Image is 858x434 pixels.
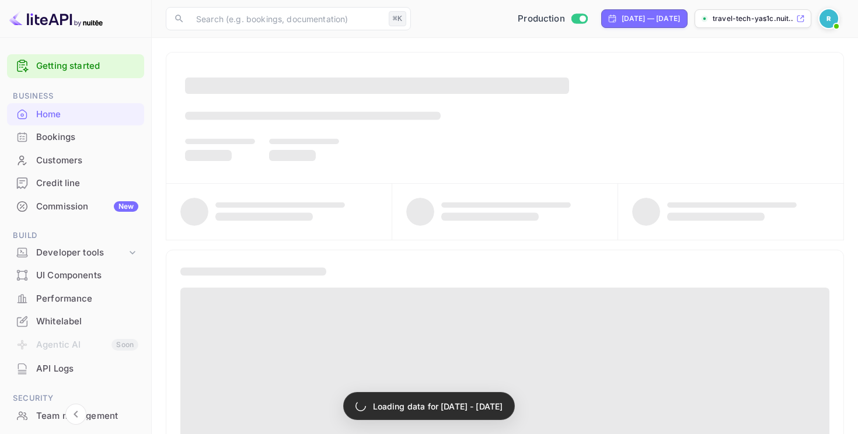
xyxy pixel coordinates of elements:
[7,90,144,103] span: Business
[36,177,138,190] div: Credit line
[7,310,144,332] a: Whitelabel
[7,358,144,380] div: API Logs
[7,54,144,78] div: Getting started
[7,288,144,309] a: Performance
[36,362,138,376] div: API Logs
[7,264,144,286] a: UI Components
[622,13,680,24] div: [DATE] — [DATE]
[7,195,144,217] a: CommissionNew
[7,405,144,426] a: Team management
[36,60,138,73] a: Getting started
[389,11,406,26] div: ⌘K
[518,12,565,26] span: Production
[373,400,503,412] p: Loading data for [DATE] - [DATE]
[7,288,144,310] div: Performance
[36,246,127,260] div: Developer tools
[36,108,138,121] div: Home
[114,201,138,212] div: New
[7,126,144,149] div: Bookings
[36,269,138,282] div: UI Components
[65,404,86,425] button: Collapse navigation
[7,103,144,126] div: Home
[189,7,384,30] input: Search (e.g. bookings, documentation)
[7,195,144,218] div: CommissionNew
[7,103,144,125] a: Home
[7,392,144,405] span: Security
[36,315,138,328] div: Whitelabel
[7,149,144,172] div: Customers
[7,172,144,195] div: Credit line
[819,9,838,28] img: Revolut
[7,264,144,287] div: UI Components
[9,9,103,28] img: LiteAPI logo
[36,409,138,423] div: Team management
[513,12,592,26] div: Switch to Sandbox mode
[36,154,138,167] div: Customers
[36,292,138,306] div: Performance
[7,149,144,171] a: Customers
[7,310,144,333] div: Whitelabel
[36,131,138,144] div: Bookings
[7,229,144,242] span: Build
[7,126,144,148] a: Bookings
[713,13,794,24] p: travel-tech-yas1c.nuit...
[7,358,144,379] a: API Logs
[7,172,144,194] a: Credit line
[7,405,144,428] div: Team management
[36,200,138,213] div: Commission
[7,243,144,263] div: Developer tools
